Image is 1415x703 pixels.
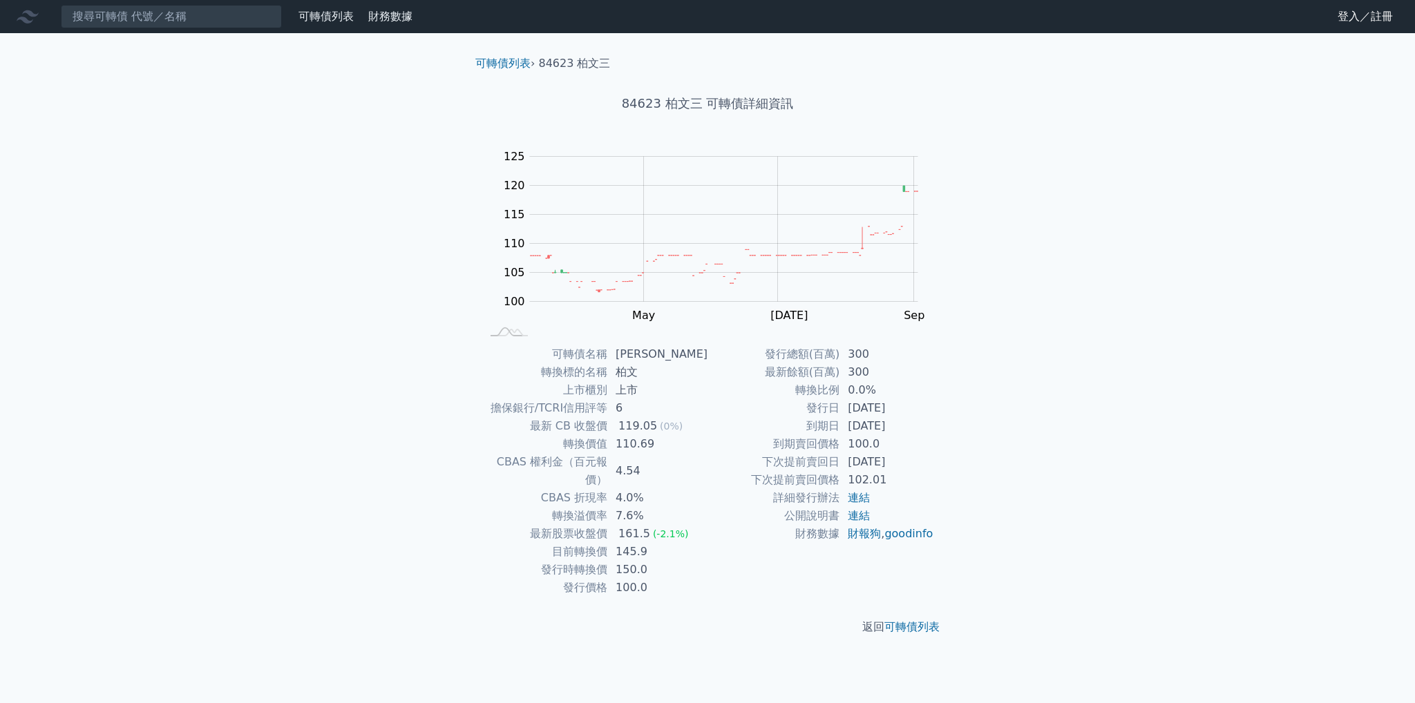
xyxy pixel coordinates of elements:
td: 102.01 [839,471,934,489]
td: 100.0 [839,435,934,453]
td: 0.0% [839,381,934,399]
tspan: 125 [504,150,525,163]
td: 4.0% [607,489,707,507]
div: 119.05 [616,417,660,435]
td: 下次提前賣回價格 [707,471,839,489]
tspan: [DATE] [770,309,808,322]
td: 可轉債名稱 [481,345,607,363]
td: 7.6% [607,507,707,525]
tspan: 110 [504,237,525,250]
a: 連結 [848,491,870,504]
g: Chart [497,150,939,322]
td: 發行價格 [481,579,607,597]
td: [DATE] [839,399,934,417]
td: 下次提前賣回日 [707,453,839,471]
td: 公開說明書 [707,507,839,525]
span: (-2.1%) [653,528,689,539]
tspan: Sep [904,309,924,322]
td: 4.54 [607,453,707,489]
td: 發行時轉換價 [481,561,607,579]
td: 最新股票收盤價 [481,525,607,543]
a: 登入／註冊 [1327,6,1404,28]
tspan: 100 [504,295,525,308]
a: 可轉債列表 [298,10,354,23]
td: 轉換溢價率 [481,507,607,525]
td: 110.69 [607,435,707,453]
tspan: 105 [504,266,525,279]
td: 最新餘額(百萬) [707,363,839,381]
input: 搜尋可轉債 代號／名稱 [61,5,282,28]
tspan: 115 [504,208,525,221]
td: CBAS 折現率 [481,489,607,507]
a: 連結 [848,509,870,522]
td: [DATE] [839,453,934,471]
td: 轉換標的名稱 [481,363,607,381]
td: 柏文 [607,363,707,381]
td: 財務數據 [707,525,839,543]
td: 轉換比例 [707,381,839,399]
span: (0%) [660,421,683,432]
tspan: 120 [504,179,525,192]
td: 到期賣回價格 [707,435,839,453]
li: 84623 柏文三 [539,55,611,72]
tspan: May [632,309,655,322]
td: 上市 [607,381,707,399]
a: goodinfo [884,527,933,540]
a: 可轉債列表 [475,57,531,70]
td: 300 [839,345,934,363]
td: 目前轉換價 [481,543,607,561]
td: , [839,525,934,543]
td: 詳細發行辦法 [707,489,839,507]
td: 6 [607,399,707,417]
td: [PERSON_NAME] [607,345,707,363]
p: 返回 [464,619,951,635]
td: 到期日 [707,417,839,435]
td: CBAS 權利金（百元報價） [481,453,607,489]
td: 上市櫃別 [481,381,607,399]
td: 發行總額(百萬) [707,345,839,363]
td: 轉換價值 [481,435,607,453]
td: 擔保銀行/TCRI信用評等 [481,399,607,417]
td: 100.0 [607,579,707,597]
td: 145.9 [607,543,707,561]
div: 161.5 [616,525,653,543]
td: 最新 CB 收盤價 [481,417,607,435]
td: 300 [839,363,934,381]
td: [DATE] [839,417,934,435]
a: 財務數據 [368,10,412,23]
a: 財報狗 [848,527,881,540]
li: › [475,55,535,72]
td: 150.0 [607,561,707,579]
a: 可轉債列表 [884,620,940,633]
h1: 84623 柏文三 可轉債詳細資訊 [464,94,951,113]
td: 發行日 [707,399,839,417]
